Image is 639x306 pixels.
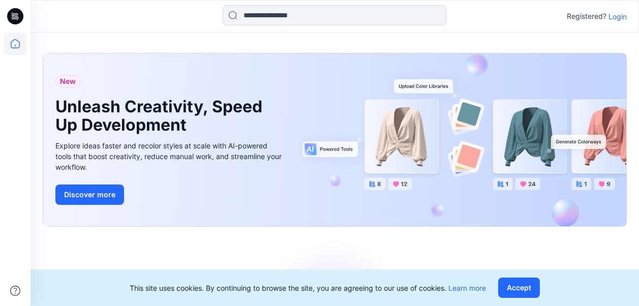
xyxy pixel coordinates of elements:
[130,283,486,293] p: This site uses cookies. By continuing to browse the site, you are agreeing to our use of cookies.
[608,11,627,22] p: Login
[567,10,606,22] p: Registered?
[448,284,486,292] a: Learn more
[55,185,284,205] a: Discover more
[55,98,269,134] h1: Unleash Creativity, Speed Up Development
[498,278,540,298] button: Accept
[55,140,284,172] div: Explore ideas faster and recolor styles at scale with AI-powered tools that boost creativity, red...
[60,75,76,87] span: New
[55,185,124,205] button: Discover more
